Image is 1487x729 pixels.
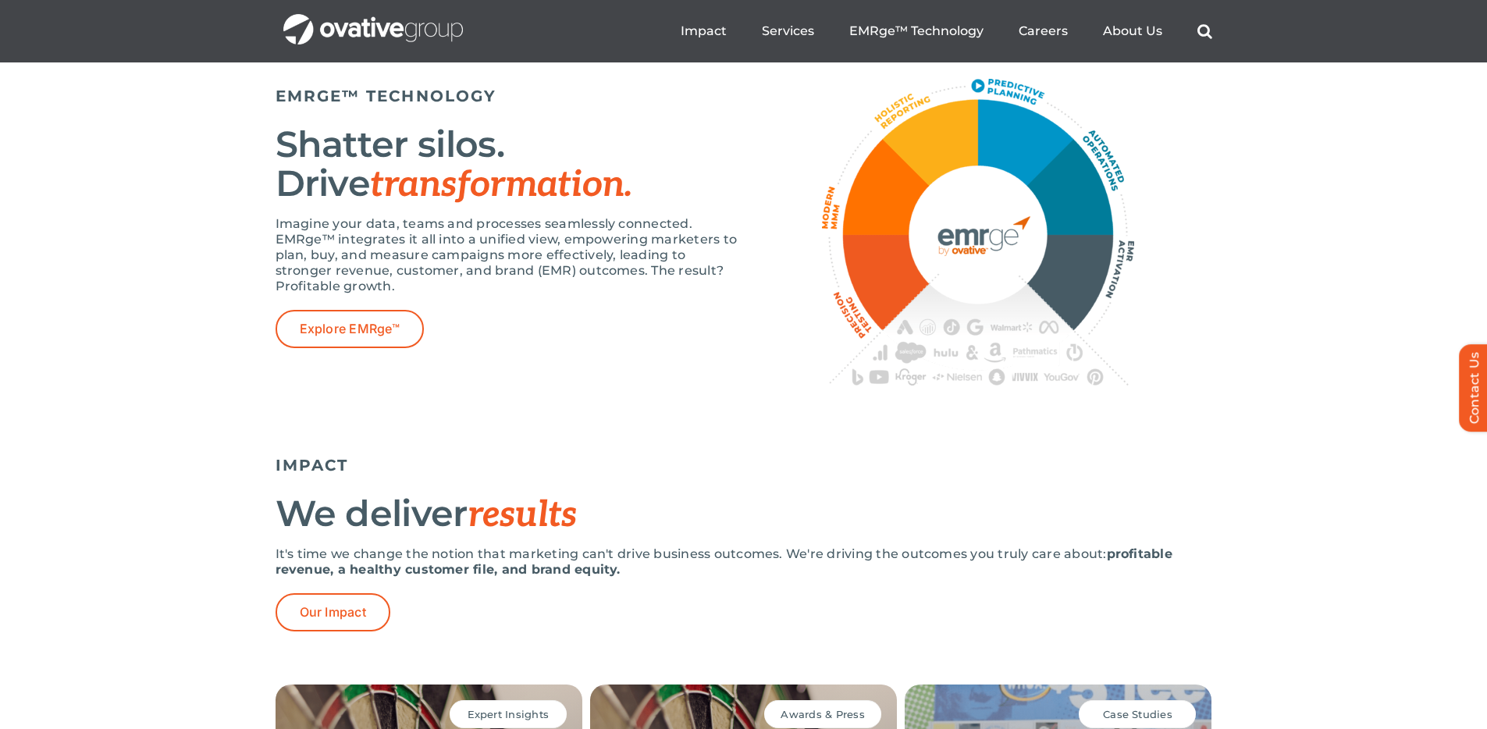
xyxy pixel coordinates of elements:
[1197,23,1212,39] a: Search
[681,23,727,39] a: Impact
[276,546,1172,577] strong: profitable revenue, a healthy customer file, and brand equity.
[276,87,744,105] h5: EMRGE™ TECHNOLOGY
[276,456,1212,475] h5: IMPACT
[300,605,366,620] span: Our Impact
[276,125,744,204] h2: Shatter silos. Drive
[276,494,1212,535] h2: We deliver
[276,310,424,348] a: Explore EMRge™
[283,12,463,27] a: OG_Full_horizontal_WHT
[468,493,577,537] em: results
[849,23,984,39] a: EMRge™ Technology
[276,216,744,294] p: Imagine your data, teams and processes seamlessly connected. EMRge™ integrates it all into a unif...
[762,23,814,39] a: Services
[370,163,632,207] span: transformation.
[300,322,400,336] span: Explore EMRge™
[681,6,1212,56] nav: Menu
[276,593,390,631] a: Our Impact
[1019,23,1068,39] a: Careers
[822,79,1134,386] img: Home – EMRge
[1103,23,1162,39] a: About Us
[276,546,1212,578] p: It's time we change the notion that marketing can't drive business outcomes. We're driving the ou...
